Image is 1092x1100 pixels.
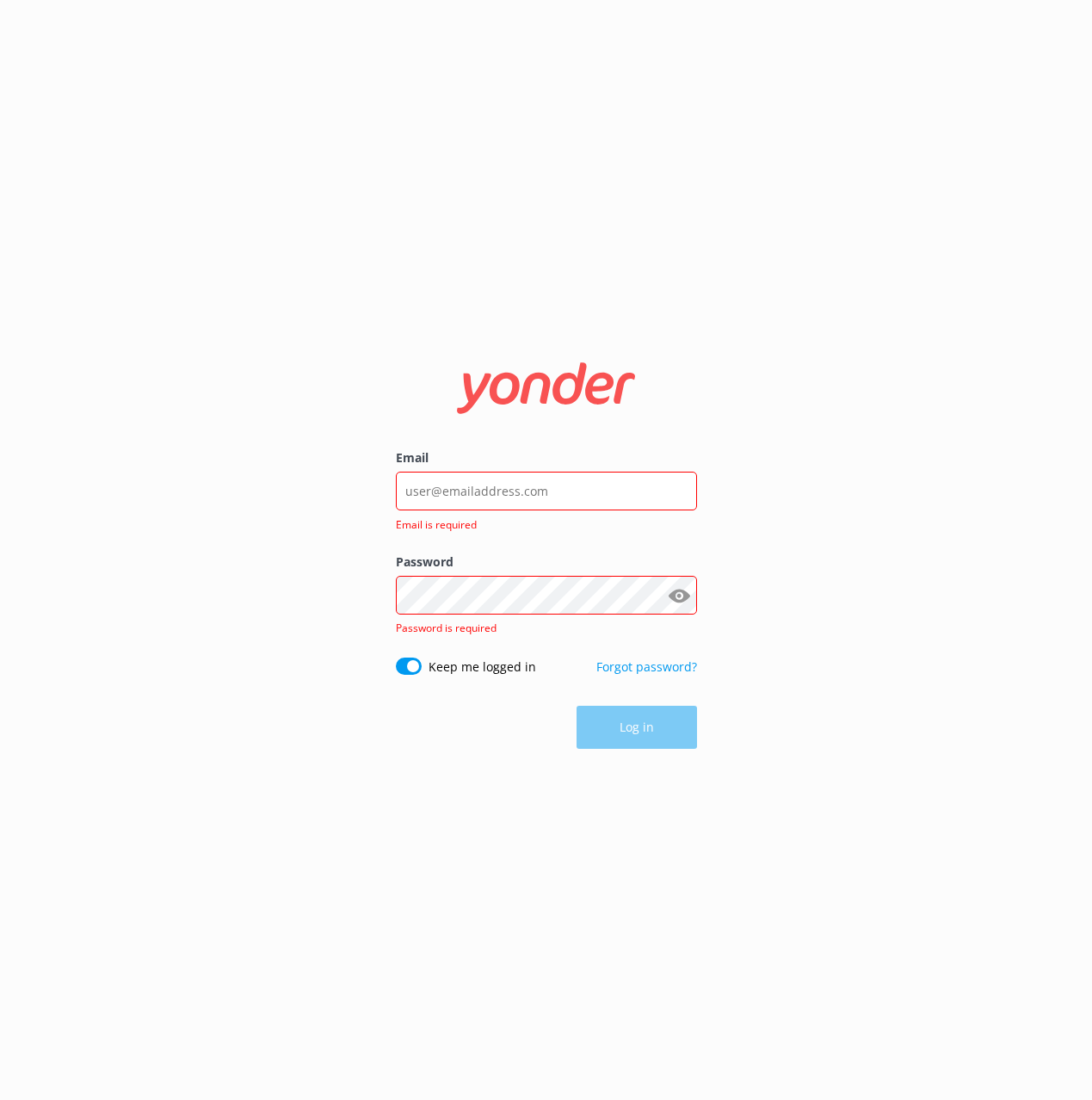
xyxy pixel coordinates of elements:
[596,658,697,675] a: Forgot password?
[396,448,697,467] label: Email
[396,516,687,533] span: Email is required
[396,472,697,510] input: user@emailaddress.com
[429,658,536,677] label: Keep me logged in
[396,621,497,635] span: Password is required
[663,578,697,613] button: Show password
[396,553,697,572] label: Password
